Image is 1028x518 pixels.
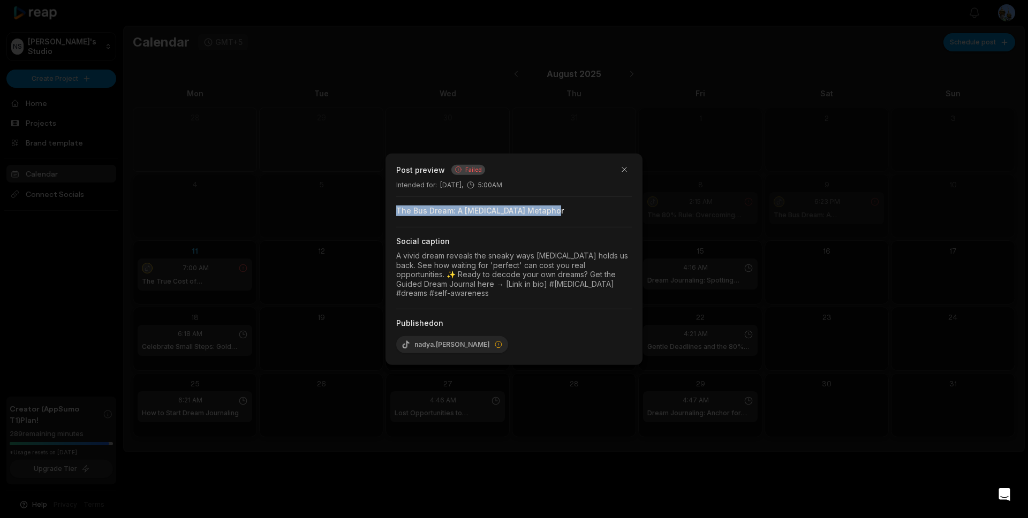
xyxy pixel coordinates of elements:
div: nadya.[PERSON_NAME] [396,336,508,353]
div: A vivid dream reveals the sneaky ways [MEDICAL_DATA] holds us back. See how waiting for 'perfect'... [396,251,632,298]
div: Published on [396,317,632,328]
div: [DATE], 5:00AM [396,180,632,190]
h2: Post preview [396,164,445,175]
div: The Bus Dream: A [MEDICAL_DATA] Metaphor [396,205,632,216]
div: Social caption [396,236,632,247]
span: Intended for : [396,180,437,190]
span: Failed [465,165,482,173]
